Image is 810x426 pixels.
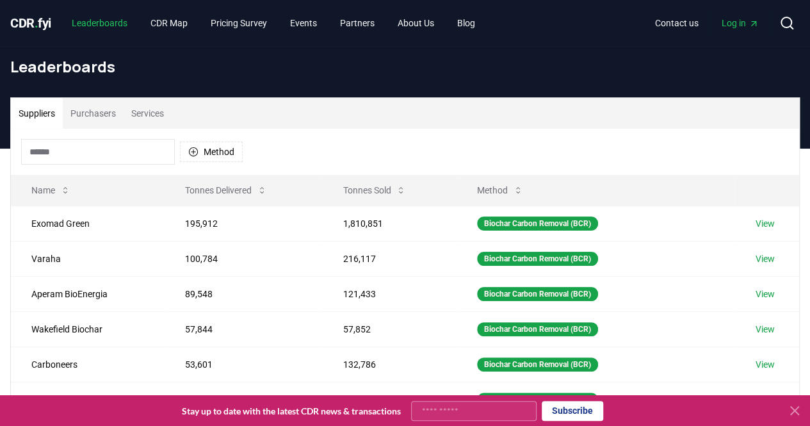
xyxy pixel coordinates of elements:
[280,12,327,35] a: Events
[165,276,322,311] td: 89,548
[165,241,322,276] td: 100,784
[200,12,277,35] a: Pricing Survey
[61,12,485,35] nav: Main
[61,12,138,35] a: Leaderboards
[332,177,416,203] button: Tonnes Sold
[10,14,51,32] a: CDR.fyi
[11,241,165,276] td: Varaha
[711,12,769,35] a: Log in
[165,382,322,417] td: 49,125
[11,206,165,241] td: Exomad Green
[165,206,322,241] td: 195,912
[165,347,322,382] td: 53,601
[756,393,775,406] a: View
[756,217,775,230] a: View
[477,393,598,407] div: Biochar Carbon Removal (BCR)
[11,311,165,347] td: Wakefield Biochar
[11,98,63,129] button: Suppliers
[477,357,598,372] div: Biochar Carbon Removal (BCR)
[11,382,165,417] td: Pacific Biochar
[322,347,456,382] td: 132,786
[10,56,800,77] h1: Leaderboards
[322,276,456,311] td: 121,433
[645,12,769,35] nav: Main
[175,177,277,203] button: Tonnes Delivered
[756,358,775,371] a: View
[322,382,456,417] td: 52,625
[165,311,322,347] td: 57,844
[63,98,124,129] button: Purchasers
[477,252,598,266] div: Biochar Carbon Removal (BCR)
[35,15,38,31] span: .
[124,98,172,129] button: Services
[11,347,165,382] td: Carboneers
[330,12,385,35] a: Partners
[322,311,456,347] td: 57,852
[322,206,456,241] td: 1,810,851
[756,323,775,336] a: View
[387,12,444,35] a: About Us
[11,276,165,311] td: Aperam BioEnergia
[21,177,81,203] button: Name
[477,217,598,231] div: Biochar Carbon Removal (BCR)
[10,15,51,31] span: CDR fyi
[722,17,759,29] span: Log in
[447,12,485,35] a: Blog
[756,288,775,300] a: View
[645,12,709,35] a: Contact us
[180,142,243,162] button: Method
[467,177,533,203] button: Method
[756,252,775,265] a: View
[322,241,456,276] td: 216,117
[477,287,598,301] div: Biochar Carbon Removal (BCR)
[477,322,598,336] div: Biochar Carbon Removal (BCR)
[140,12,198,35] a: CDR Map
